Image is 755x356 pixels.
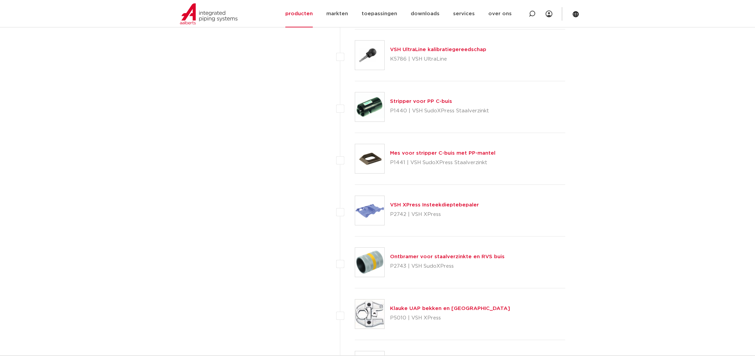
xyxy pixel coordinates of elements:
[390,261,505,272] p: P2743 | VSH SudoXPress
[355,196,384,225] img: Thumbnail for VSH XPress Insteekdieptebepaler
[390,202,479,207] a: VSH XPress Insteekdieptebepaler
[390,54,486,65] p: K5786 | VSH UltraLine
[390,157,495,168] p: P1441 | VSH SudoXPress Staalverzinkt
[390,99,452,104] a: Stripper voor PP C-buis
[390,254,505,259] a: Ontbramer voor staalverzinkte en RVS buis
[355,92,384,121] img: Thumbnail for Stripper voor PP C-buis
[355,144,384,173] img: Thumbnail for Mes voor stripper C-buis met PP-mantel
[390,306,510,311] a: Klauke UAP bekken en [GEOGRAPHIC_DATA]
[390,47,486,52] a: VSH UltraLine kalibratiegereedschap
[355,248,384,277] img: Thumbnail for Ontbramer voor staalverzinkte en RVS buis
[355,41,384,70] img: Thumbnail for VSH UltraLine kalibratiegereedschap
[355,299,384,329] img: Thumbnail for Klauke UAP bekken en kettingen
[390,313,510,324] p: P5010 | VSH XPress
[390,151,495,156] a: Mes voor stripper C-buis met PP-mantel
[390,106,489,116] p: P1440 | VSH SudoXPress Staalverzinkt
[390,209,479,220] p: P2742 | VSH XPress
